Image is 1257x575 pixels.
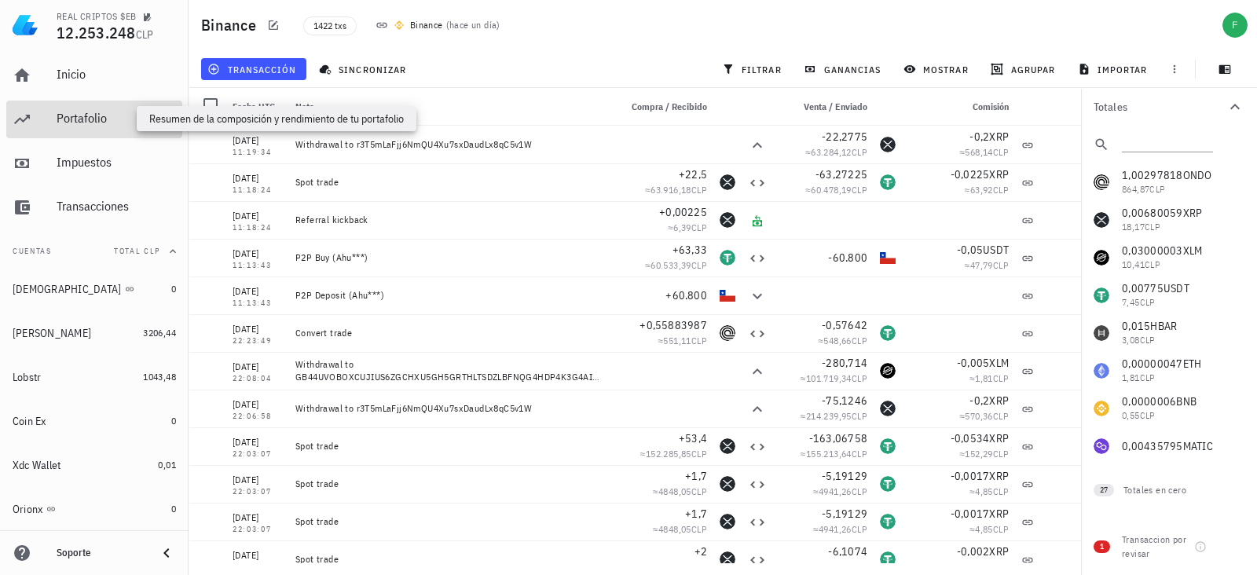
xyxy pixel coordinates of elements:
[653,561,707,573] span: ≈
[957,243,983,257] span: -0,05
[951,167,990,181] span: -0,0225
[226,88,289,126] div: Fecha UTC
[57,10,136,23] div: REAL CRIPTOS $EB
[852,410,867,422] span: CLP
[171,503,176,515] span: 0
[613,88,713,126] div: Compra / Recibido
[171,415,176,427] span: 0
[1081,63,1148,75] span: importar
[233,375,283,383] div: 22:08:04
[959,146,1009,158] span: ≈
[852,561,867,573] span: CLP
[685,469,707,483] span: +1,7
[658,523,691,535] span: 4848,05
[6,446,182,484] a: Xdc Wallet 0,01
[322,63,406,75] span: sincronizar
[171,283,176,295] span: 0
[6,145,182,182] a: Impuestos
[6,358,182,396] a: Lobstr 1043,48
[969,130,989,144] span: -0,2
[818,335,867,346] span: ≈
[114,246,160,256] span: Total CLP
[691,335,707,346] span: CLP
[13,283,122,296] div: [DEMOGRAPHIC_DATA]
[691,222,707,233] span: CLP
[822,469,867,483] span: -5,19129
[295,515,607,528] div: Spot trade
[801,410,867,422] span: ≈
[993,410,1009,422] span: CLP
[1071,58,1157,80] button: importar
[965,448,992,460] span: 152,29
[805,146,867,158] span: ≈
[951,469,990,483] span: -0,0017
[822,130,867,144] span: -22,2775
[233,186,283,194] div: 11:18:24
[295,327,607,339] div: Convert trade
[1094,101,1226,112] div: Totales
[813,561,867,573] span: ≈
[6,233,182,270] button: CuentasTotal CLP
[806,448,852,460] span: 155.213,64
[983,243,1009,257] span: USDT
[970,259,993,271] span: 47,79
[822,507,867,521] span: -5,19129
[993,523,1009,535] span: CLP
[980,561,993,573] span: 5,7
[673,222,691,233] span: 6,39
[233,548,283,563] div: [DATE]
[880,551,896,567] div: USDT-icon
[959,410,1009,422] span: ≈
[295,138,607,151] div: Withdrawal to r3T5mLaFjj6NmQU4Xu7sxDaudLx8qC5v1W
[57,547,145,559] div: Soporte
[685,507,707,521] span: +1,7
[993,372,1009,384] span: CLP
[233,170,283,186] div: [DATE]
[295,176,607,189] div: Spot trade
[813,523,867,535] span: ≈
[233,133,283,148] div: [DATE]
[1123,483,1213,497] div: Totales en cero
[720,514,735,529] div: XRP-icon
[973,101,1009,112] span: Comisión
[959,448,1009,460] span: ≈
[951,431,990,445] span: -0,0534
[1100,540,1104,553] span: 1
[410,17,443,33] div: Binance
[13,415,46,428] div: Coin Ex
[880,174,896,190] div: USDT-icon
[828,251,867,265] span: -60.800
[897,58,978,80] button: mostrar
[446,17,500,33] span: ( )
[989,167,1009,181] span: XRP
[852,485,867,497] span: CLP
[880,476,896,492] div: USDT-icon
[233,434,283,450] div: [DATE]
[158,459,176,471] span: 0,01
[1100,484,1108,496] span: 27
[989,507,1009,521] span: XRP
[852,184,867,196] span: CLP
[970,184,993,196] span: 63,92
[449,19,497,31] span: hace un día
[822,394,867,408] span: -75,1246
[1122,533,1188,561] div: Transaccion por revisar
[880,401,896,416] div: XRP-icon
[233,224,283,232] div: 11:18:24
[6,57,182,94] a: Inicio
[289,88,613,126] div: Nota
[994,63,1055,75] span: agrupar
[233,101,275,112] span: Fecha UTC
[984,58,1065,80] button: agrupar
[716,58,791,80] button: filtrar
[720,438,735,454] div: XRP-icon
[201,58,306,80] button: transacción
[951,507,990,521] span: -0,0017
[57,199,176,214] div: Transacciones
[1081,88,1257,126] button: Totales
[13,371,42,384] div: Lobstr
[811,146,852,158] span: 63.284,12
[233,208,283,224] div: [DATE]
[639,318,707,332] span: +0,55883987
[852,335,867,346] span: CLP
